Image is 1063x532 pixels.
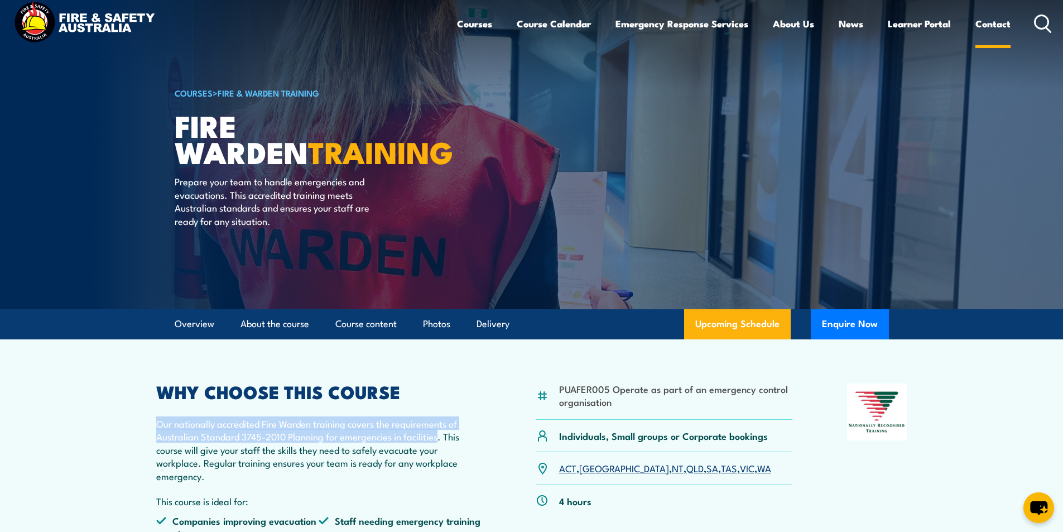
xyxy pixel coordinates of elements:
[156,384,482,399] h2: WHY CHOOSE THIS COURSE
[559,429,768,442] p: Individuals, Small groups or Corporate bookings
[175,112,450,164] h1: Fire Warden
[559,382,793,409] li: PUAFER005 Operate as part of an emergency control organisation
[218,87,319,99] a: Fire & Warden Training
[740,461,754,475] a: VIC
[156,495,482,507] p: This course is ideal for:
[686,461,704,475] a: QLD
[308,128,453,174] strong: TRAINING
[559,462,771,475] p: , , , , , , ,
[423,309,450,339] a: Photos
[175,175,378,227] p: Prepare your team to handle emergencies and evacuations. This accredited training meets Australia...
[559,495,591,507] p: 4 hours
[457,9,492,39] a: Courses
[175,86,450,99] h6: >
[721,461,737,475] a: TAS
[156,417,482,482] p: Our nationally accredited Fire Warden training covers the requirements of Australian Standard 374...
[175,309,214,339] a: Overview
[517,9,591,39] a: Course Calendar
[672,461,684,475] a: NT
[706,461,718,475] a: SA
[888,9,951,39] a: Learner Portal
[175,87,213,99] a: COURSES
[477,309,509,339] a: Delivery
[335,309,397,339] a: Course content
[847,384,907,440] img: Nationally Recognised Training logo.
[241,309,309,339] a: About the course
[773,9,814,39] a: About Us
[811,309,889,339] button: Enquire Now
[1023,492,1054,523] button: chat-button
[684,309,791,339] a: Upcoming Schedule
[579,461,669,475] a: [GEOGRAPHIC_DATA]
[615,9,748,39] a: Emergency Response Services
[975,9,1011,39] a: Contact
[757,461,771,475] a: WA
[839,9,863,39] a: News
[559,461,576,475] a: ACT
